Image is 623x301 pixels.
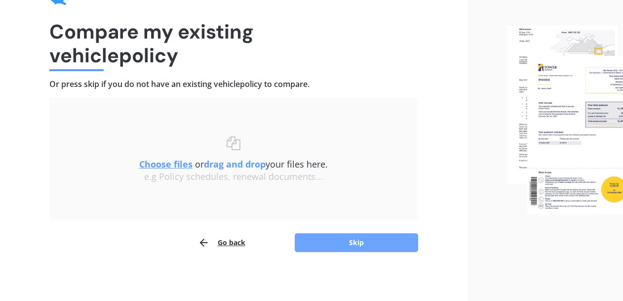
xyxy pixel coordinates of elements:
h4: Or press skip if you do not have an existing vehicle policy to compare. [49,79,418,89]
b: drag and drop [204,158,266,170]
button: Skip [295,233,418,252]
h1: Compare my existing vehicle policy [49,20,418,67]
span: or your files here. [139,158,328,170]
u: Choose files [139,158,193,170]
div: e.g Policy schedules, renewal documents... [69,172,398,182]
button: Go back [198,233,245,253]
